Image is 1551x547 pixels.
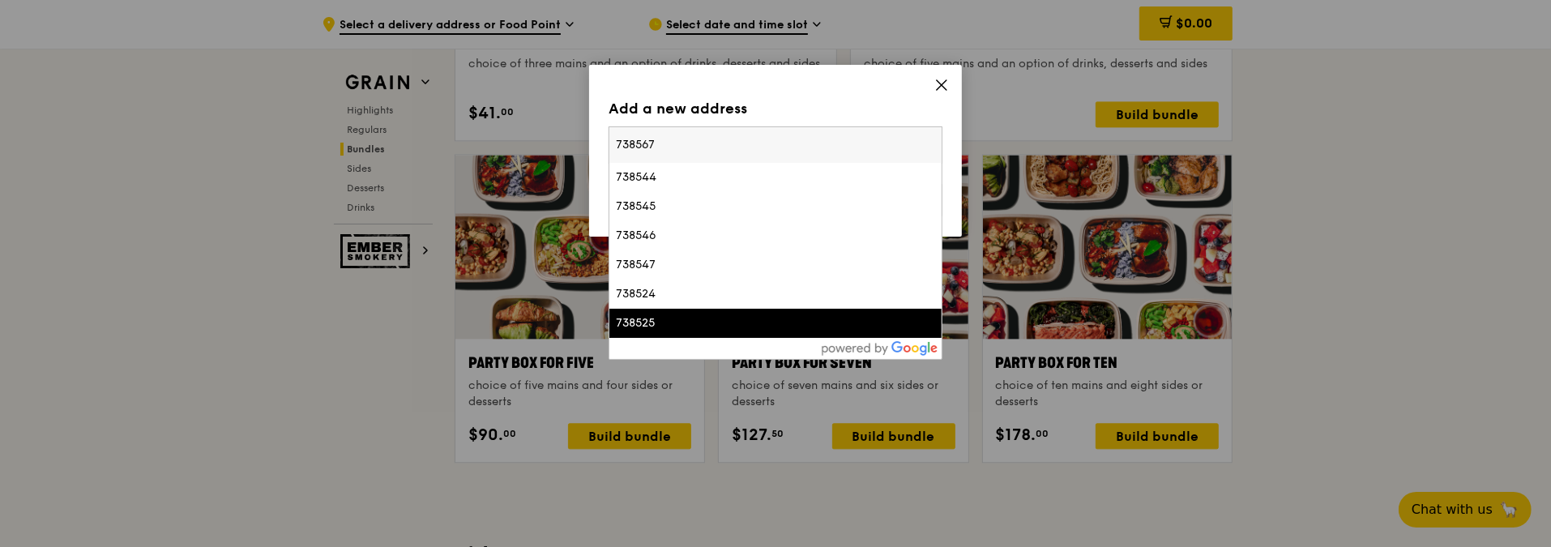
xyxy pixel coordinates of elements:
[616,257,856,273] div: 738547
[609,97,942,120] div: Add a new address
[616,169,856,186] div: 738544
[616,286,856,302] div: 738524
[822,341,938,356] img: powered-by-google.60e8a832.png
[616,228,856,244] div: 738546
[616,199,856,215] div: 738545
[616,315,856,331] div: 738525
